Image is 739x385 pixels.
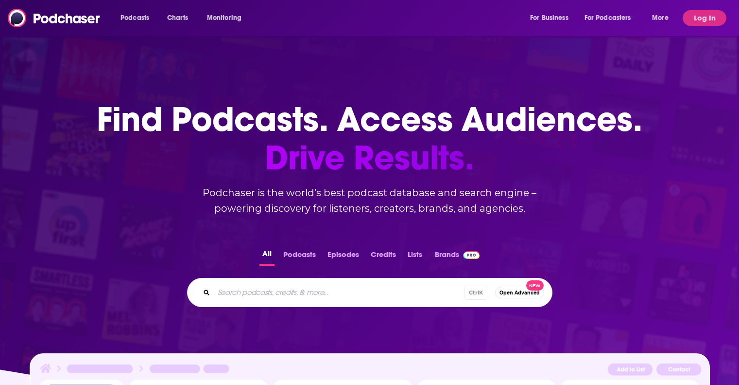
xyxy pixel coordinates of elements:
[652,11,669,25] span: More
[368,247,399,266] button: Credits
[495,287,544,298] button: Open AdvancedNew
[526,280,544,291] span: New
[463,251,480,259] img: Podchaser Pro
[38,362,701,379] img: Podcast Insights Header
[187,278,552,307] div: Search podcasts, credits, & more...
[97,139,642,177] span: Drive Results.
[325,247,362,266] button: Episodes
[167,11,188,25] span: Charts
[405,247,425,266] button: Lists
[175,185,564,216] h2: Podchaser is the world’s best podcast database and search engine – powering discovery for listene...
[207,11,241,25] span: Monitoring
[645,10,681,26] button: open menu
[578,10,645,26] button: open menu
[530,11,568,25] span: For Business
[97,100,642,177] h1: Find Podcasts. Access Audiences.
[120,11,149,25] span: Podcasts
[161,10,194,26] a: Charts
[435,247,480,266] a: BrandsPodchaser Pro
[214,285,464,300] input: Search podcasts, credits, & more...
[8,9,101,27] img: Podchaser - Follow, Share and Rate Podcasts
[200,10,254,26] button: open menu
[584,11,631,25] span: For Podcasters
[464,286,487,300] span: Ctrl K
[259,247,275,266] button: All
[523,10,581,26] button: open menu
[280,247,319,266] button: Podcasts
[499,290,540,295] span: Open Advanced
[683,10,726,26] button: Log In
[114,10,162,26] button: open menu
